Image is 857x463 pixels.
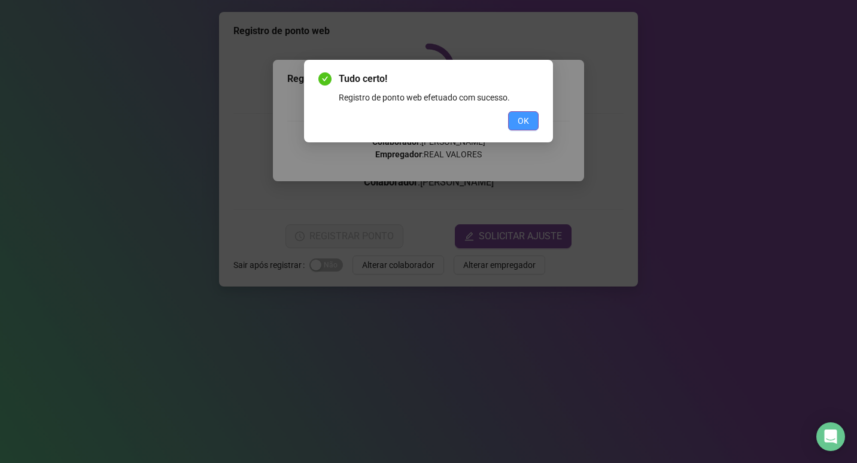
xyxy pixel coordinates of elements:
span: check-circle [318,72,332,86]
span: Tudo certo! [339,72,539,86]
div: Open Intercom Messenger [816,422,845,451]
div: Registro de ponto web efetuado com sucesso. [339,91,539,104]
span: OK [518,114,529,127]
button: OK [508,111,539,130]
